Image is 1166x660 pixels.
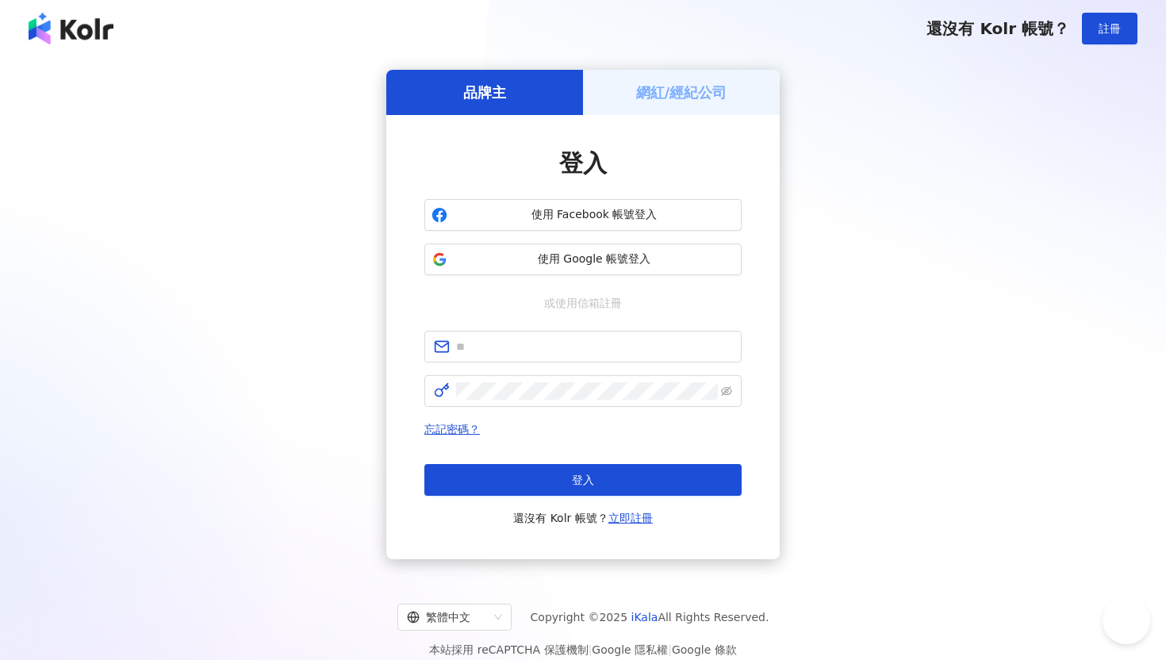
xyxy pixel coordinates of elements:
span: 還沒有 Kolr 帳號？ [926,19,1069,38]
span: 使用 Google 帳號登入 [454,251,735,267]
span: 註冊 [1099,22,1121,35]
h5: 網紅/經紀公司 [636,82,727,102]
button: 使用 Facebook 帳號登入 [424,199,742,231]
button: 使用 Google 帳號登入 [424,244,742,275]
span: eye-invisible [721,386,732,397]
span: 本站採用 reCAPTCHA 保護機制 [429,640,736,659]
a: 忘記密碼？ [424,423,480,436]
span: 登入 [572,474,594,486]
span: | [589,643,593,656]
a: iKala [631,611,658,624]
iframe: Help Scout Beacon - Open [1103,597,1150,644]
a: Google 條款 [672,643,737,656]
span: 還沒有 Kolr 帳號？ [513,508,653,528]
button: 註冊 [1082,13,1137,44]
span: 使用 Facebook 帳號登入 [454,207,735,223]
span: | [668,643,672,656]
button: 登入 [424,464,742,496]
span: Copyright © 2025 All Rights Reserved. [531,608,769,627]
a: Google 隱私權 [592,643,668,656]
img: logo [29,13,113,44]
span: 登入 [559,149,607,177]
div: 繁體中文 [407,604,488,630]
h5: 品牌主 [463,82,506,102]
a: 立即註冊 [608,512,653,524]
span: 或使用信箱註冊 [533,294,633,312]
